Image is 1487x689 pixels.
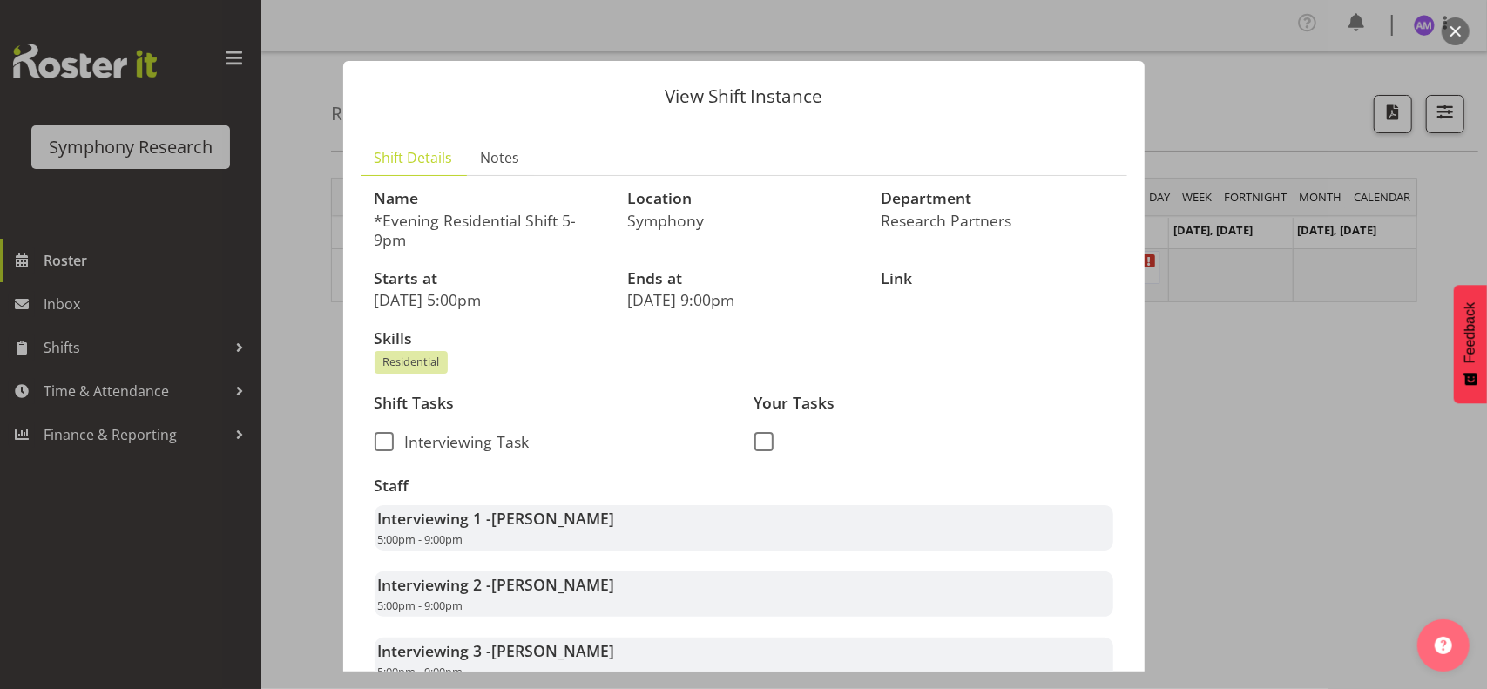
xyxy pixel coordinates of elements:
[492,574,615,595] span: [PERSON_NAME]
[1435,637,1452,654] img: help-xxl-2.png
[378,664,463,679] span: 5:00pm - 9:00pm
[361,87,1127,105] p: View Shift Instance
[394,432,529,451] span: Interviewing Task
[378,508,615,529] strong: Interviewing 1 -
[375,211,607,249] p: *Evening Residential Shift 5-9pm
[881,270,1113,287] h3: Link
[481,147,520,168] span: Notes
[375,330,1113,348] h3: Skills
[627,211,860,230] p: Symphony
[378,598,463,613] span: 5:00pm - 9:00pm
[627,270,860,287] h3: Ends at
[492,508,615,529] span: [PERSON_NAME]
[627,290,860,309] p: [DATE] 9:00pm
[375,147,453,168] span: Shift Details
[378,640,615,661] strong: Interviewing 3 -
[382,354,439,370] span: Residential
[627,190,860,207] h3: Location
[378,574,615,595] strong: Interviewing 2 -
[1463,302,1478,363] span: Feedback
[375,290,607,309] p: [DATE] 5:00pm
[492,640,615,661] span: [PERSON_NAME]
[378,531,463,547] span: 5:00pm - 9:00pm
[1454,285,1487,403] button: Feedback - Show survey
[375,270,607,287] h3: Starts at
[881,211,1113,230] p: Research Partners
[754,395,1113,412] h3: Your Tasks
[375,477,1113,495] h3: Staff
[881,190,1113,207] h3: Department
[375,395,733,412] h3: Shift Tasks
[375,190,607,207] h3: Name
